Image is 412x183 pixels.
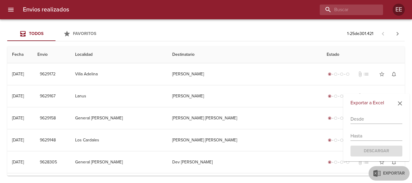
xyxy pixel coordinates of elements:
[23,5,69,14] h6: Envios realizados
[334,160,338,164] span: radio_button_unchecked
[320,5,373,15] input: buscar
[33,46,70,63] th: Envio
[391,159,397,165] span: notifications_none
[167,46,322,63] th: Destinatario
[37,157,59,168] button: 9628305
[167,85,322,107] td: [PERSON_NAME]
[327,115,351,121] div: Generado
[40,93,55,100] span: 9629167
[363,93,369,99] span: No tiene pedido asociado
[340,138,344,142] span: radio_button_unchecked
[346,72,350,76] span: radio_button_unchecked
[340,94,344,98] span: radio_button_unchecked
[379,93,385,99] span: star_border
[7,46,33,63] th: Fecha
[327,71,351,77] div: Generado
[37,91,58,102] button: 9629167
[357,159,363,165] span: No tiene documentos adjuntos
[40,71,55,78] span: 9629172
[73,31,96,36] span: Favoritos
[4,2,18,17] button: menu
[346,160,350,164] span: radio_button_unchecked
[388,156,400,168] button: Activar notificaciones
[37,69,58,80] button: 9629172
[328,138,331,142] span: radio_button_checked
[393,4,405,16] div: EE
[12,159,24,165] div: [DATE]
[37,135,58,146] button: 9629148
[347,31,373,37] p: 1 - 25 de 301.421
[70,46,167,63] th: Localidad
[328,116,331,120] span: radio_button_checked
[357,93,363,99] span: No tiene documentos adjuntos
[376,90,388,102] button: Agregar a favoritos
[70,63,167,85] td: Villa Adelina
[340,72,344,76] span: radio_button_unchecked
[167,151,322,173] td: Dev [PERSON_NAME]
[350,99,402,107] h6: Exportar a Excel
[12,115,24,121] div: [DATE]
[37,113,58,124] button: 9629158
[340,116,344,120] span: radio_button_unchecked
[12,137,24,143] div: [DATE]
[327,159,351,165] div: Generado
[376,156,388,168] button: Agregar a favoritos
[334,138,338,142] span: radio_button_unchecked
[334,72,338,76] span: radio_button_unchecked
[167,129,322,151] td: [PERSON_NAME] [PERSON_NAME]
[379,71,385,77] span: star_border
[328,94,331,98] span: radio_button_checked
[388,90,400,102] button: Activar notificaciones
[328,72,331,76] span: radio_button_checked
[7,27,104,41] div: Tabs Envios
[327,93,351,99] div: Generado
[70,151,167,173] td: General [PERSON_NAME]
[322,46,405,63] th: Estado
[40,115,56,122] span: 9629158
[357,71,363,77] span: No tiene documentos adjuntos
[363,159,369,165] span: No tiene pedido asociado
[327,137,351,143] div: Generado
[334,94,338,98] span: radio_button_unchecked
[167,63,322,85] td: [PERSON_NAME]
[363,71,369,77] span: No tiene pedido asociado
[391,93,397,99] span: notifications_none
[70,85,167,107] td: Lanus
[12,71,24,77] div: [DATE]
[29,31,43,36] span: Todos
[334,116,338,120] span: radio_button_unchecked
[340,160,344,164] span: radio_button_unchecked
[70,129,167,151] td: Los Cardales
[12,93,24,99] div: [DATE]
[391,71,397,77] span: notifications_none
[40,159,57,166] span: 9628305
[167,107,322,129] td: [PERSON_NAME] [PERSON_NAME]
[390,27,405,41] span: Pagina siguiente
[328,160,331,164] span: radio_button_checked
[379,159,385,165] span: star_border
[70,107,167,129] td: General [PERSON_NAME]
[40,137,56,144] span: 9629148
